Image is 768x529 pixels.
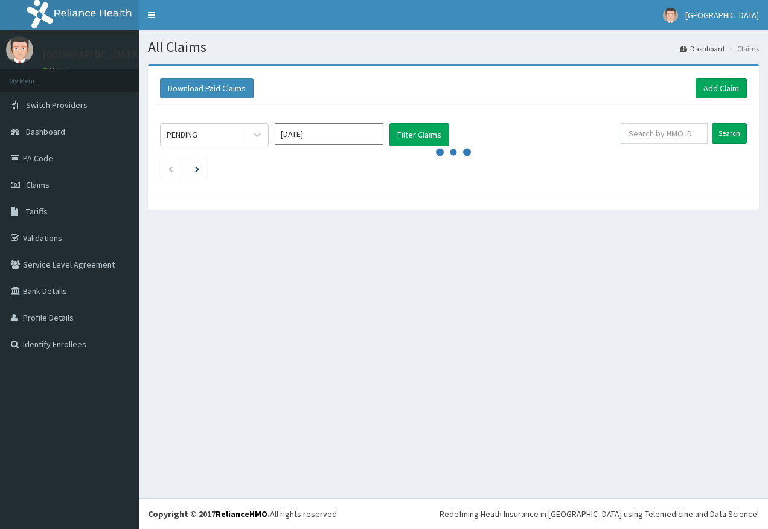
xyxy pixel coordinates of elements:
[167,129,197,141] div: PENDING
[168,163,173,174] a: Previous page
[663,8,678,23] img: User Image
[712,123,747,144] input: Search
[26,126,65,137] span: Dashboard
[42,66,71,74] a: Online
[621,123,708,144] input: Search by HMO ID
[216,508,267,519] a: RelianceHMO
[148,508,270,519] strong: Copyright © 2017 .
[139,498,768,529] footer: All rights reserved.
[726,43,759,54] li: Claims
[696,78,747,98] a: Add Claim
[389,123,449,146] button: Filter Claims
[440,508,759,520] div: Redefining Heath Insurance in [GEOGRAPHIC_DATA] using Telemedicine and Data Science!
[160,78,254,98] button: Download Paid Claims
[6,36,33,63] img: User Image
[26,100,88,111] span: Switch Providers
[685,10,759,21] span: [GEOGRAPHIC_DATA]
[275,123,383,145] input: Select Month and Year
[26,179,50,190] span: Claims
[680,43,725,54] a: Dashboard
[195,163,199,174] a: Next page
[26,206,48,217] span: Tariffs
[42,49,142,60] p: [GEOGRAPHIC_DATA]
[148,39,759,55] h1: All Claims
[435,134,472,170] svg: audio-loading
